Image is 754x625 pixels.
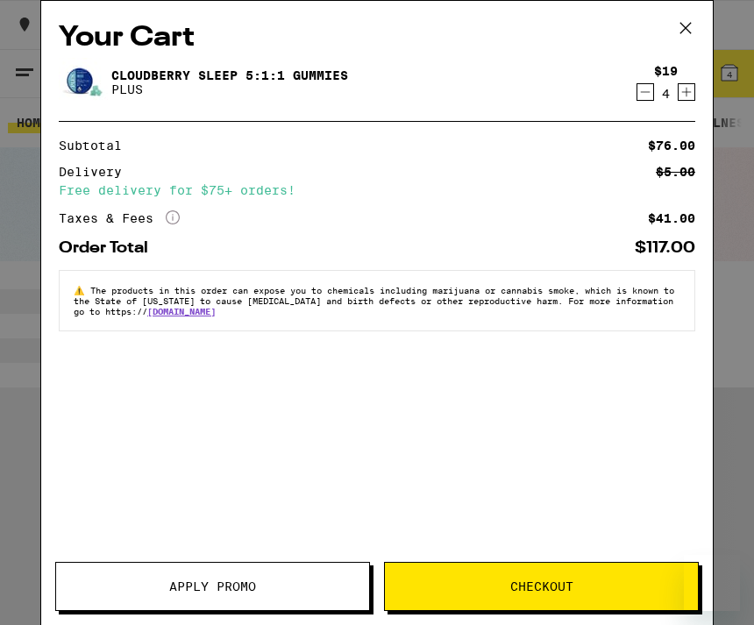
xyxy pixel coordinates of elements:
[59,210,180,226] div: Taxes & Fees
[637,83,654,101] button: Decrement
[648,139,695,152] div: $76.00
[111,68,348,82] a: Cloudberry SLEEP 5:1:1 Gummies
[635,240,695,256] div: $117.00
[59,184,695,196] div: Free delivery for $75+ orders!
[684,555,740,611] iframe: Button to launch messaging window
[384,562,699,611] button: Checkout
[74,285,90,295] span: ⚠️
[59,18,695,58] h2: Your Cart
[656,166,695,178] div: $5.00
[59,139,134,152] div: Subtotal
[59,240,160,256] div: Order Total
[654,64,678,78] div: $19
[59,166,134,178] div: Delivery
[678,83,695,101] button: Increment
[654,87,678,101] div: 4
[74,285,674,316] span: The products in this order can expose you to chemicals including marijuana or cannabis smoke, whi...
[510,580,573,593] span: Checkout
[648,212,695,224] div: $41.00
[59,58,108,107] img: Cloudberry SLEEP 5:1:1 Gummies
[147,306,216,316] a: [DOMAIN_NAME]
[169,580,256,593] span: Apply Promo
[55,562,370,611] button: Apply Promo
[111,82,348,96] p: PLUS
